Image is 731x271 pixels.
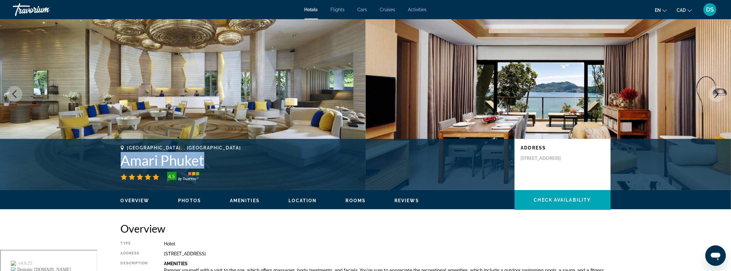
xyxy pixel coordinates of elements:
a: Cars [358,7,367,12]
a: Cruises [380,7,395,12]
span: CAD [677,8,686,13]
button: Location [288,198,317,203]
button: Check Availability [515,190,611,210]
span: Check Availability [534,197,591,203]
img: website_grey.svg [10,17,15,22]
a: Activities [408,7,427,12]
div: [STREET_ADDRESS] [164,251,611,256]
img: trustyou-badge-hor.svg [167,172,199,182]
span: [GEOGRAPHIC_DATA], , [GEOGRAPHIC_DATA] [127,145,241,150]
span: Overview [121,198,150,203]
h1: Amari Phuket [121,152,508,169]
p: Address [521,145,604,150]
span: DS [706,6,714,13]
button: Reviews [394,198,419,203]
div: Address [121,251,148,256]
iframe: Button to launch messaging window [705,245,726,266]
a: Flights [331,7,345,12]
h2: Overview [121,222,611,235]
span: en [655,8,661,13]
button: Next image [709,86,725,102]
a: Travorium [13,1,77,18]
img: tab_domain_overview_orange.svg [17,37,22,42]
button: Rooms [346,198,366,203]
button: Overview [121,198,150,203]
button: Amenities [230,198,260,203]
span: Rooms [346,198,366,203]
a: Hotels [305,7,318,12]
span: Photos [178,198,201,203]
span: Location [288,198,317,203]
img: tab_keywords_by_traffic_grey.svg [64,37,69,42]
div: Keywords by Traffic [71,38,108,42]
button: User Menu [702,3,718,16]
div: 4.5 [165,172,178,180]
img: logo_orange.svg [10,10,15,15]
p: [STREET_ADDRESS] [521,155,572,161]
span: Reviews [394,198,419,203]
div: Domain: [DOMAIN_NAME] [17,17,70,22]
button: Previous image [6,86,22,102]
button: Photos [178,198,201,203]
div: Domain Overview [24,38,57,42]
div: v 4.0.25 [18,10,31,15]
div: Hotel [164,241,611,246]
span: Amenities [230,198,260,203]
b: Amenities [164,261,188,266]
button: Change currency [677,5,692,15]
button: Change language [655,5,667,15]
div: Type [121,241,148,246]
